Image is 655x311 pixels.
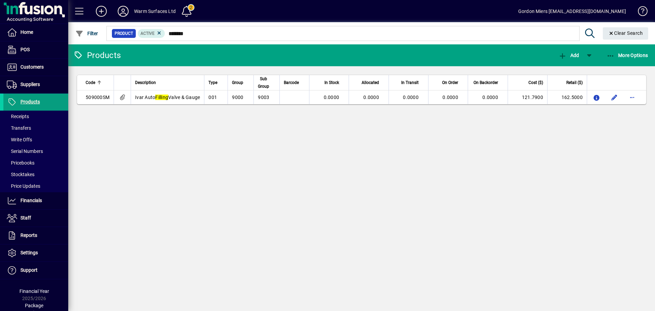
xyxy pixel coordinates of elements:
button: More options [627,92,638,103]
div: Barcode [284,79,305,86]
span: 001 [208,95,217,100]
span: Code [86,79,95,86]
div: On Backorder [472,79,504,86]
span: Allocated [362,79,379,86]
div: Type [208,79,223,86]
a: POS [3,41,68,58]
span: Products [20,99,40,104]
div: Warm Surfaces Ltd [134,6,176,17]
span: Home [20,29,33,35]
span: Financial Year [19,288,49,294]
div: On Order [433,79,464,86]
span: Serial Numbers [7,149,43,154]
span: Suppliers [20,82,40,87]
span: Settings [20,250,38,255]
span: Write Offs [7,137,32,142]
button: Clear [603,27,649,40]
span: Package [25,303,43,308]
span: In Stock [324,79,339,86]
span: Product [115,30,133,37]
span: 0.0000 [363,95,379,100]
a: Reports [3,227,68,244]
div: Code [86,79,110,86]
span: Reports [20,232,37,238]
span: 0.0000 [324,95,339,100]
a: Receipts [3,111,68,122]
span: Cost ($) [528,79,543,86]
a: Price Updates [3,180,68,192]
a: Home [3,24,68,41]
td: 162.5000 [547,90,587,104]
span: Active [141,31,155,36]
a: Write Offs [3,134,68,145]
span: On Backorder [474,79,498,86]
a: Pricebooks [3,157,68,169]
span: Customers [20,64,44,70]
div: Gordon Miers [EMAIL_ADDRESS][DOMAIN_NAME] [518,6,626,17]
span: Sub Group [258,75,269,90]
div: Allocated [353,79,385,86]
em: Filling [155,95,168,100]
span: 0.0000 [442,95,458,100]
div: In Stock [314,79,345,86]
a: Suppliers [3,76,68,93]
span: Clear Search [608,30,643,36]
span: Financials [20,198,42,203]
span: Staff [20,215,31,221]
span: Pricebooks [7,160,34,166]
div: Group [232,79,249,86]
span: 0.0000 [482,95,498,100]
a: Stocktakes [3,169,68,180]
span: In Transit [401,79,419,86]
span: Price Updates [7,183,40,189]
div: In Transit [393,79,425,86]
button: Add [90,5,112,17]
button: More Options [605,49,650,61]
span: Support [20,267,38,273]
a: Customers [3,59,68,76]
button: Edit [609,92,620,103]
a: Staff [3,210,68,227]
td: 121.7900 [508,90,547,104]
mat-chip: Activation Status: Active [138,29,165,38]
span: 9003 [258,95,269,100]
span: POS [20,47,30,52]
span: More Options [607,53,648,58]
span: Type [208,79,217,86]
div: Sub Group [258,75,275,90]
button: Add [557,49,581,61]
span: Stocktakes [7,172,34,177]
a: Financials [3,192,68,209]
a: Serial Numbers [3,145,68,157]
button: Filter [74,27,100,40]
a: Knowledge Base [633,1,646,24]
span: Add [558,53,579,58]
a: Transfers [3,122,68,134]
span: Retail ($) [566,79,583,86]
span: Barcode [284,79,299,86]
span: Receipts [7,114,29,119]
span: 0.0000 [403,95,419,100]
div: Description [135,79,200,86]
span: 9000 [232,95,243,100]
span: Group [232,79,243,86]
span: 509000SM [86,95,110,100]
span: On Order [442,79,458,86]
div: Products [73,50,121,61]
a: Support [3,262,68,279]
span: Ivar Auto Valve & Gauge [135,95,200,100]
span: Filter [75,31,98,36]
span: Description [135,79,156,86]
a: Settings [3,244,68,261]
button: Profile [112,5,134,17]
span: Transfers [7,125,31,131]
